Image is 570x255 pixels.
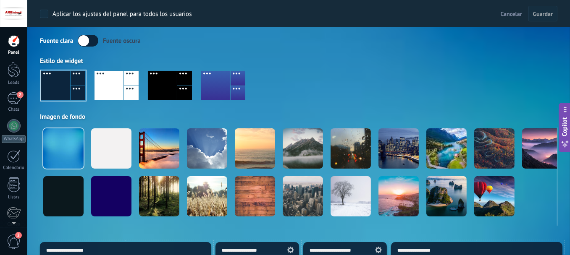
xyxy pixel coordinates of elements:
span: Copilot [561,117,569,137]
span: Cancelar [501,10,522,18]
div: Fuente clara [40,37,73,45]
button: Cancelar [497,8,525,20]
div: Imagen de fondo [40,113,557,121]
div: Leads [2,80,26,86]
span: Guardar [533,11,553,17]
div: Chats [2,107,26,112]
div: Listas [2,195,26,200]
div: Aplicar los ajustes del panel para todos los usuarios [53,10,192,18]
span: 2 [15,232,22,239]
div: Fuente oscura [103,37,141,45]
button: Guardar [528,6,557,22]
span: 2 [17,91,24,98]
div: WhatsApp [2,135,26,143]
div: Calendario [2,165,26,171]
div: Estilo de widget [40,57,557,65]
div: Panel [2,50,26,55]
